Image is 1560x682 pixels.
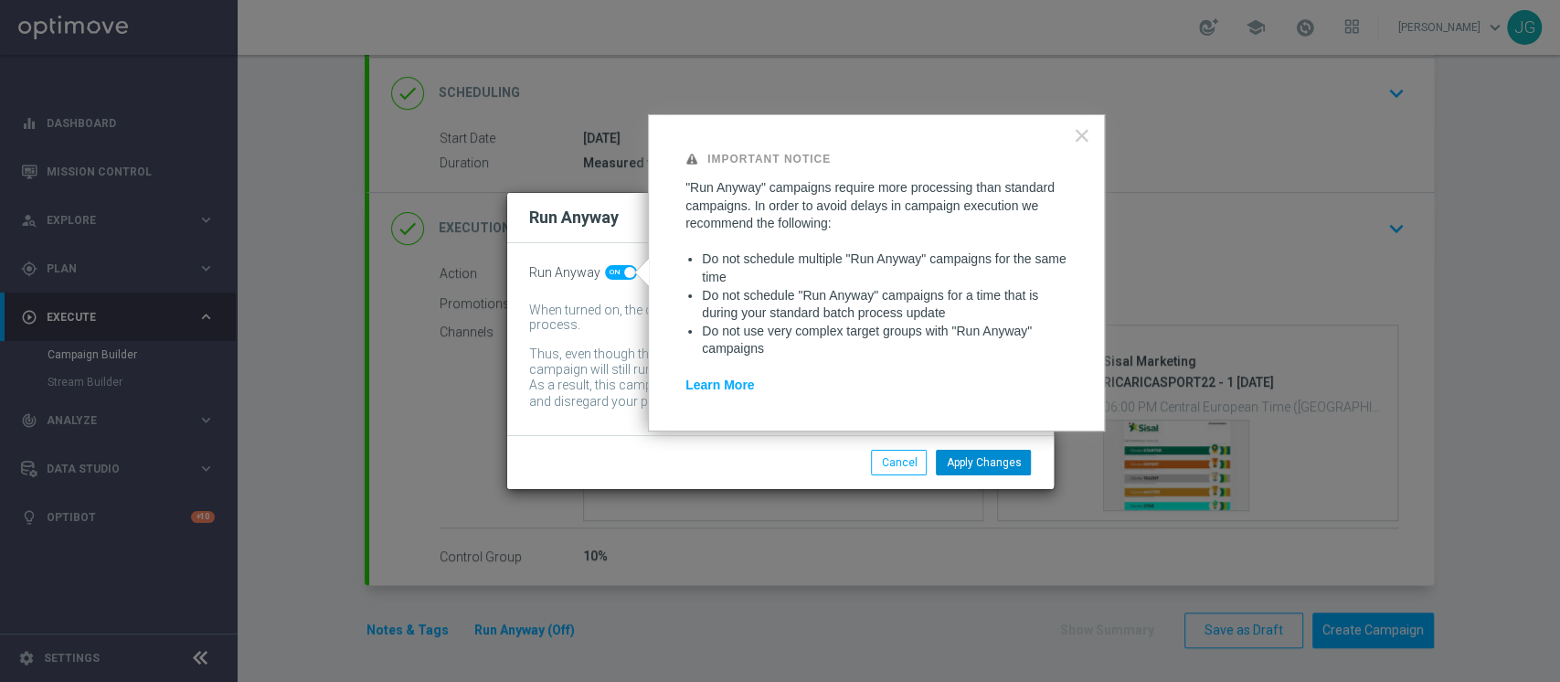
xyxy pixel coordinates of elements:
[702,323,1067,358] li: Do not use very complex target groups with "Run Anyway" campaigns
[702,287,1067,323] li: Do not schedule "Run Anyway" campaigns for a time that is during your standard batch process update
[529,265,600,281] span: Run Anyway
[1073,121,1090,150] button: Close
[685,179,1067,233] p: "Run Anyway" campaigns require more processing than standard campaigns. In order to avoid delays ...
[871,450,927,475] button: Cancel
[529,378,1004,413] div: As a result, this campaign might include customers whose data has been changed and disregard your...
[685,378,754,392] a: Learn More
[529,346,1004,378] div: Thus, even though the batch-data process might not be complete by then, the campaign will still r...
[707,153,831,165] strong: Important Notice
[936,450,1031,475] button: Apply Changes
[702,250,1067,286] li: Do not schedule multiple "Run Anyway" campaigns for the same time
[529,207,619,229] h2: Run Anyway
[529,303,1004,334] div: When turned on, the campaign will be executed regardless of your site's batch-data process.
